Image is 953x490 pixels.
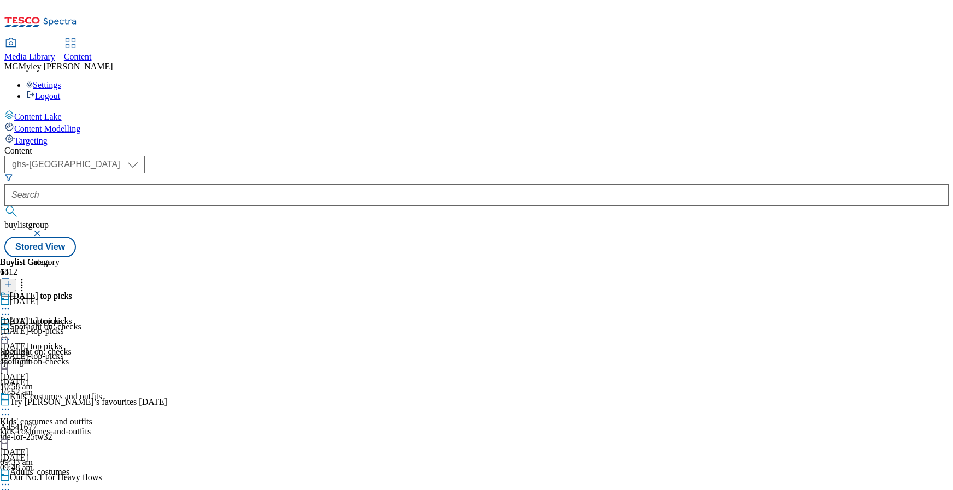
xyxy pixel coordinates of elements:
[14,124,80,133] span: Content Modelling
[19,62,113,71] span: Myley [PERSON_NAME]
[26,80,61,90] a: Settings
[4,220,49,229] span: buylistgroup
[4,110,949,122] a: Content Lake
[64,39,92,62] a: Content
[14,136,48,145] span: Targeting
[64,52,92,61] span: Content
[4,134,949,146] a: Targeting
[10,392,102,402] div: Kids' costumes and outfits
[10,316,72,326] div: [DATE] top picks
[4,122,949,134] a: Content Modelling
[10,397,167,407] div: Try [PERSON_NAME]’s favourites [DATE]
[4,62,19,71] span: MG
[4,146,949,156] div: Content
[10,467,69,477] div: Adults' costumes
[26,91,60,101] a: Logout
[4,173,13,182] svg: Search Filters
[10,291,72,301] div: [DATE] top picks
[4,184,949,206] input: Search
[4,52,55,61] span: Media Library
[14,112,62,121] span: Content Lake
[4,39,55,62] a: Media Library
[4,237,76,257] button: Stored View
